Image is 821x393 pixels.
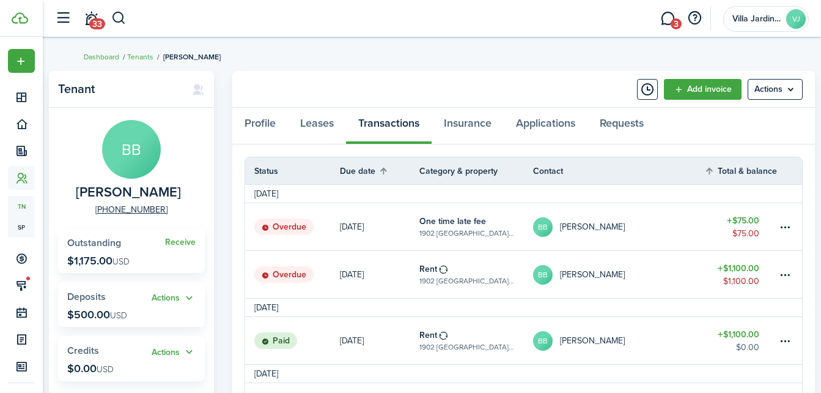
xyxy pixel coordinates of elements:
[112,255,130,268] span: USD
[723,275,759,288] table-amount-description: $1,100.00
[419,165,533,178] th: Category & property
[432,108,504,144] a: Insurance
[254,266,314,283] status: Overdue
[8,217,35,238] a: sp
[340,203,419,250] a: [DATE]
[51,7,75,30] button: Open sidebar
[245,367,287,380] td: [DATE]
[533,217,553,237] avatar-text: BB
[560,270,625,280] table-profile-info-text: [PERSON_NAME]
[704,251,778,298] a: $1,100.00$1,100.00
[8,196,35,217] a: tn
[79,3,103,34] a: Notifications
[718,262,759,275] table-amount-title: $1,100.00
[704,203,778,250] a: $75.00$75.00
[419,228,515,239] table-subtitle: 1902 [GEOGRAPHIC_DATA][PERSON_NAME], Unit 3
[163,51,221,62] span: [PERSON_NAME]
[340,268,364,281] p: [DATE]
[76,185,181,200] span: Beverly Brown
[245,165,340,178] th: Status
[340,163,419,178] th: Sort
[736,341,759,354] table-amount-description: $0.00
[340,220,364,233] p: [DATE]
[419,251,533,298] a: Rent1902 [GEOGRAPHIC_DATA][PERSON_NAME], Unit 3
[95,203,168,216] a: [PHONE_NUMBER]
[419,275,515,286] table-subtitle: 1902 [GEOGRAPHIC_DATA][PERSON_NAME], Unit 3
[245,187,287,200] td: [DATE]
[533,317,704,364] a: BB[PERSON_NAME]
[748,79,803,100] menu-btn: Actions
[704,317,778,364] a: $1,100.00$0.00
[67,255,130,267] p: $1,175.00
[165,238,196,247] a: Receive
[152,345,196,359] button: Open menu
[786,9,806,29] avatar-text: VJ
[664,79,742,100] a: Add invoice
[533,165,704,178] th: Contact
[102,120,161,179] avatar-text: BB
[419,317,533,364] a: Rent1902 [GEOGRAPHIC_DATA][PERSON_NAME], Unit 3
[340,334,364,347] p: [DATE]
[12,12,28,24] img: TenantCloud
[637,79,658,100] button: Timeline
[684,8,705,29] button: Open resource center
[67,343,99,357] span: Credits
[419,203,533,250] a: One time late fee1902 [GEOGRAPHIC_DATA][PERSON_NAME], Unit 3
[67,236,121,250] span: Outstanding
[84,51,119,62] a: Dashboard
[245,317,340,364] a: Paid
[732,15,781,23] span: Villa Jardines
[533,203,704,250] a: BB[PERSON_NAME]
[127,51,153,62] a: Tenants
[67,309,127,321] p: $500.00
[419,342,515,353] table-subtitle: 1902 [GEOGRAPHIC_DATA][PERSON_NAME], Unit 3
[245,251,340,298] a: Overdue
[97,363,114,376] span: USD
[89,18,105,29] span: 33
[533,251,704,298] a: BB[PERSON_NAME]
[288,108,346,144] a: Leases
[533,331,553,351] avatar-text: BB
[110,309,127,322] span: USD
[340,251,419,298] a: [DATE]
[152,345,196,359] button: Actions
[727,214,759,227] table-amount-title: $75.00
[8,49,35,73] button: Open menu
[560,222,625,232] table-profile-info-text: [PERSON_NAME]
[748,79,803,100] button: Open menu
[533,265,553,285] avatar-text: BB
[419,329,437,342] table-info-title: Rent
[58,82,180,96] panel-main-title: Tenant
[671,18,682,29] span: 3
[419,215,486,228] table-info-title: One time late fee
[254,219,314,236] status: Overdue
[245,301,287,314] td: [DATE]
[340,317,419,364] a: [DATE]
[656,3,679,34] a: Messaging
[704,163,778,178] th: Sort
[245,203,340,250] a: Overdue
[560,336,625,346] table-profile-info-text: [PERSON_NAME]
[419,263,437,275] table-info-title: Rent
[152,291,196,305] button: Open menu
[152,291,196,305] button: Actions
[587,108,656,144] a: Requests
[718,328,759,341] table-amount-title: $1,100.00
[67,362,114,375] p: $0.00
[254,332,297,350] status: Paid
[111,8,127,29] button: Search
[732,227,759,240] table-amount-description: $75.00
[232,108,288,144] a: Profile
[67,290,106,304] span: Deposits
[504,108,587,144] a: Applications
